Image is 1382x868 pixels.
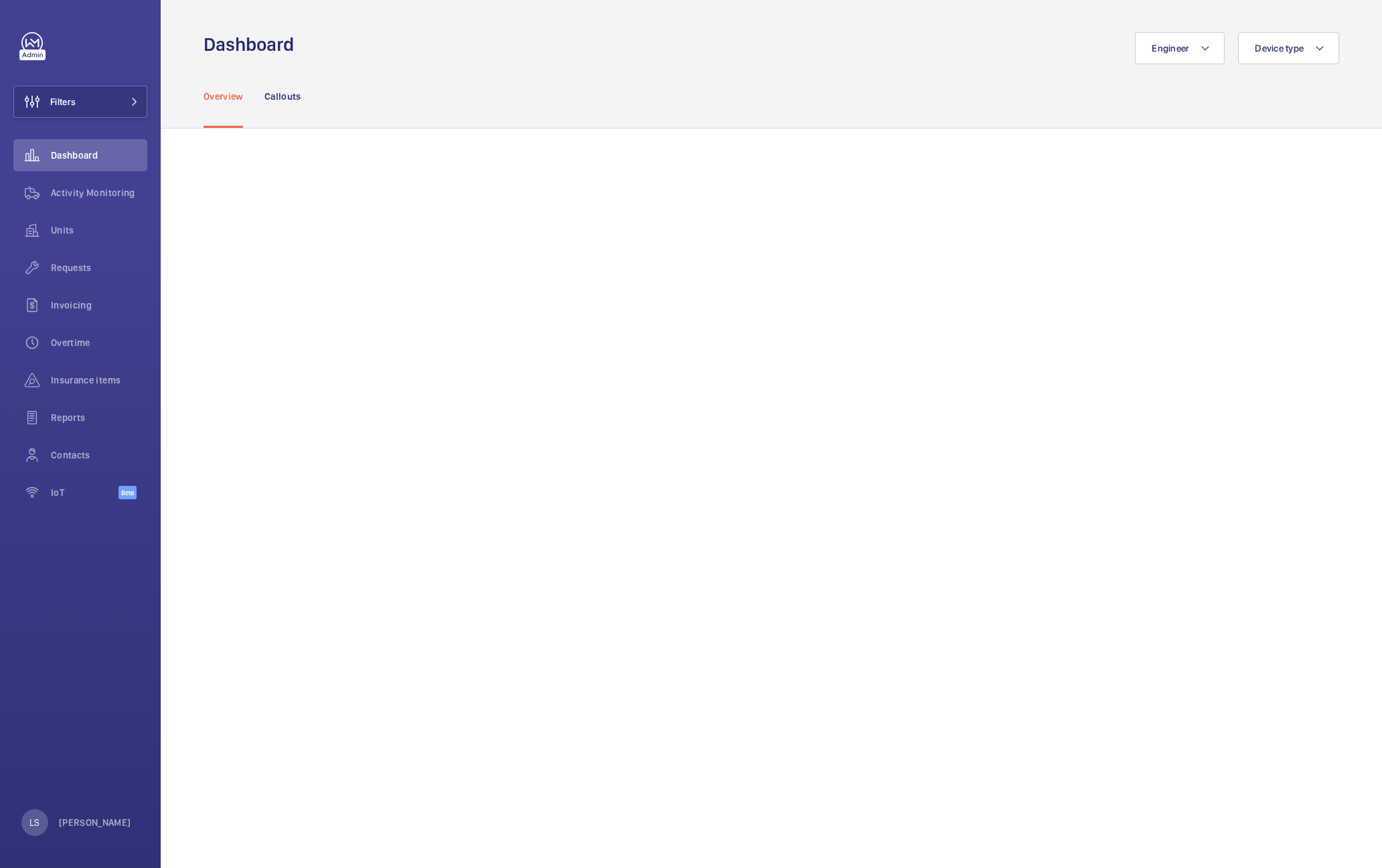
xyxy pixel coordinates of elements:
[51,336,147,349] span: Overtime
[51,486,119,499] span: IoT
[59,816,131,829] p: [PERSON_NAME]
[51,224,147,237] span: Units
[51,373,147,387] span: Insurance items
[51,448,147,462] span: Contacts
[119,486,137,499] span: Beta
[51,411,147,424] span: Reports
[29,816,40,829] p: LS
[51,298,147,312] span: Invoicing
[51,149,147,162] span: Dashboard
[264,90,301,103] p: Callouts
[1238,32,1339,64] button: Device type
[1255,43,1304,54] span: Device type
[1152,43,1189,54] span: Engineer
[204,32,302,57] h1: Dashboard
[13,86,147,118] button: Filters
[51,186,147,199] span: Activity Monitoring
[50,95,76,108] span: Filters
[204,90,243,103] p: Overview
[1135,32,1225,64] button: Engineer
[51,261,147,274] span: Requests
